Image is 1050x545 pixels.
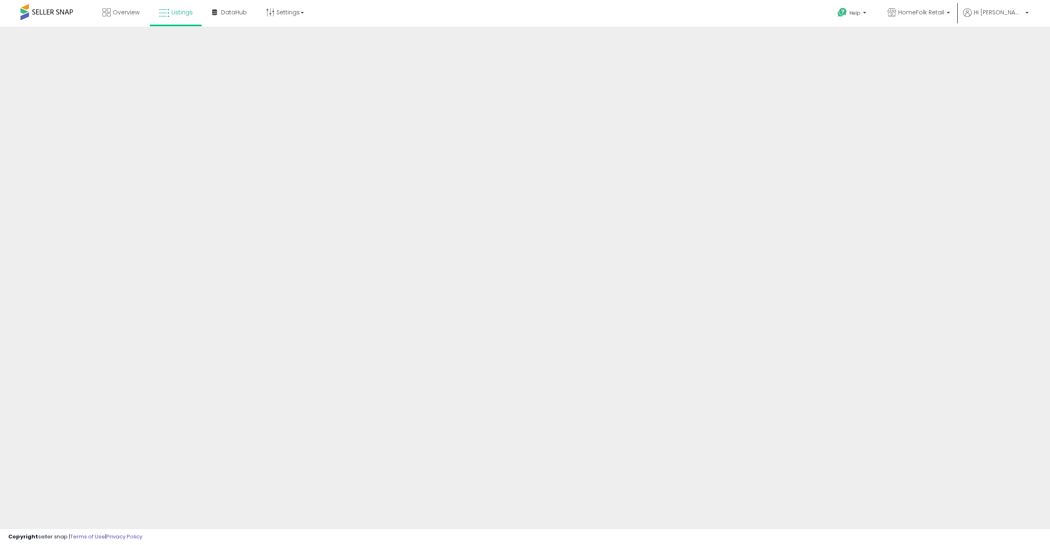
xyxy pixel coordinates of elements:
[837,7,847,18] i: Get Help
[113,8,139,16] span: Overview
[849,9,861,16] span: Help
[221,8,247,16] span: DataHub
[963,8,1029,27] a: Hi [PERSON_NAME]
[974,8,1023,16] span: Hi [PERSON_NAME]
[171,8,193,16] span: Listings
[831,1,874,27] a: Help
[898,8,944,16] span: HomeFolk Retail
